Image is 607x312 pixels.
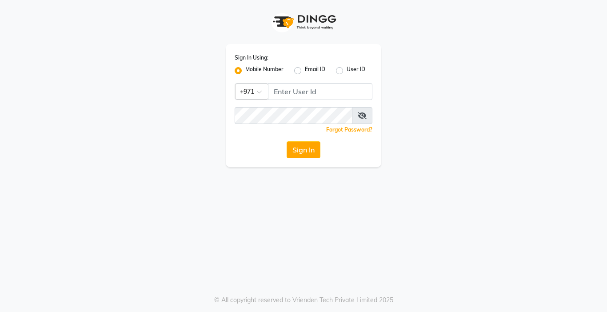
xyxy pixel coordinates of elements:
[326,126,372,133] a: Forgot Password?
[268,9,339,35] img: logo1.svg
[347,65,365,76] label: User ID
[245,65,284,76] label: Mobile Number
[268,83,372,100] input: Username
[287,141,320,158] button: Sign In
[235,54,268,62] label: Sign In Using:
[235,107,352,124] input: Username
[305,65,325,76] label: Email ID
